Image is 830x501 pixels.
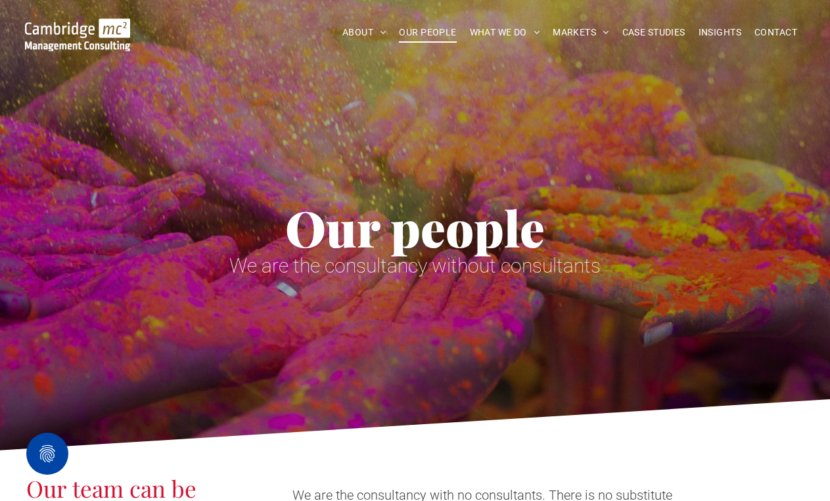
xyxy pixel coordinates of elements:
img: Go to Homepage [25,18,131,51]
a: WHAT WE DO [463,22,547,43]
span: We are the consultancy without consultants [229,254,601,277]
a: ABOUT [336,22,393,43]
span: Our people [285,194,545,260]
a: MARKETS [546,22,615,43]
a: CASE STUDIES [616,22,692,43]
a: INSIGHTS [692,22,748,43]
a: OUR PEOPLE [392,22,463,43]
a: CONTACT [748,22,804,43]
a: Your Business Transformed | Cambridge Management Consulting [25,20,131,34]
